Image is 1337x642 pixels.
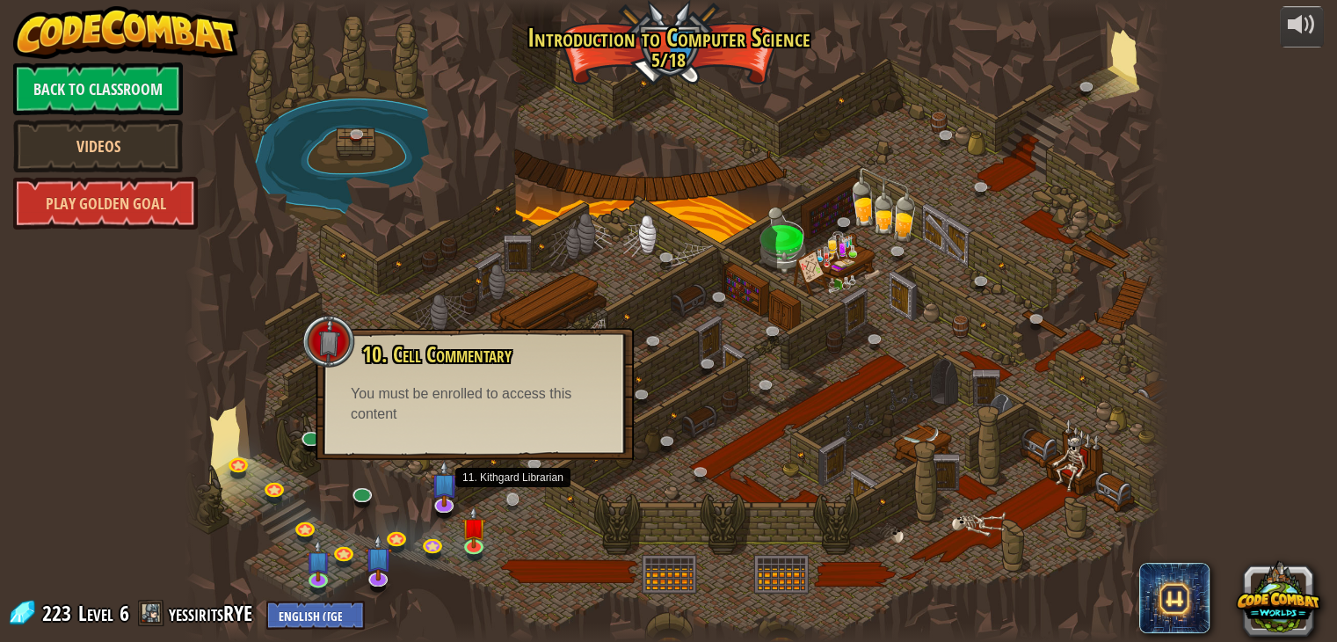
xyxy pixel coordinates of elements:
a: Play Golden Goal [13,177,198,230]
span: 6 [120,599,129,627]
a: Videos [13,120,183,172]
a: Back to Classroom [13,62,183,115]
img: level-banner-unstarted-subscriber.png [306,540,331,582]
img: CodeCombat - Learn how to code by playing a game [13,6,238,59]
img: level-banner-unstarted-subscriber.png [430,460,457,507]
img: level-banner-unstarted-subscriber.png [364,534,391,581]
a: yessiritsRYE [169,599,258,627]
img: level-banner-unstarted.png [462,507,487,549]
button: Adjust volume [1280,6,1324,47]
span: 10. Cell Commentary [362,339,512,369]
span: 223 [42,599,76,627]
div: You must be enrolled to access this content [351,384,599,425]
span: Level [78,599,113,628]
